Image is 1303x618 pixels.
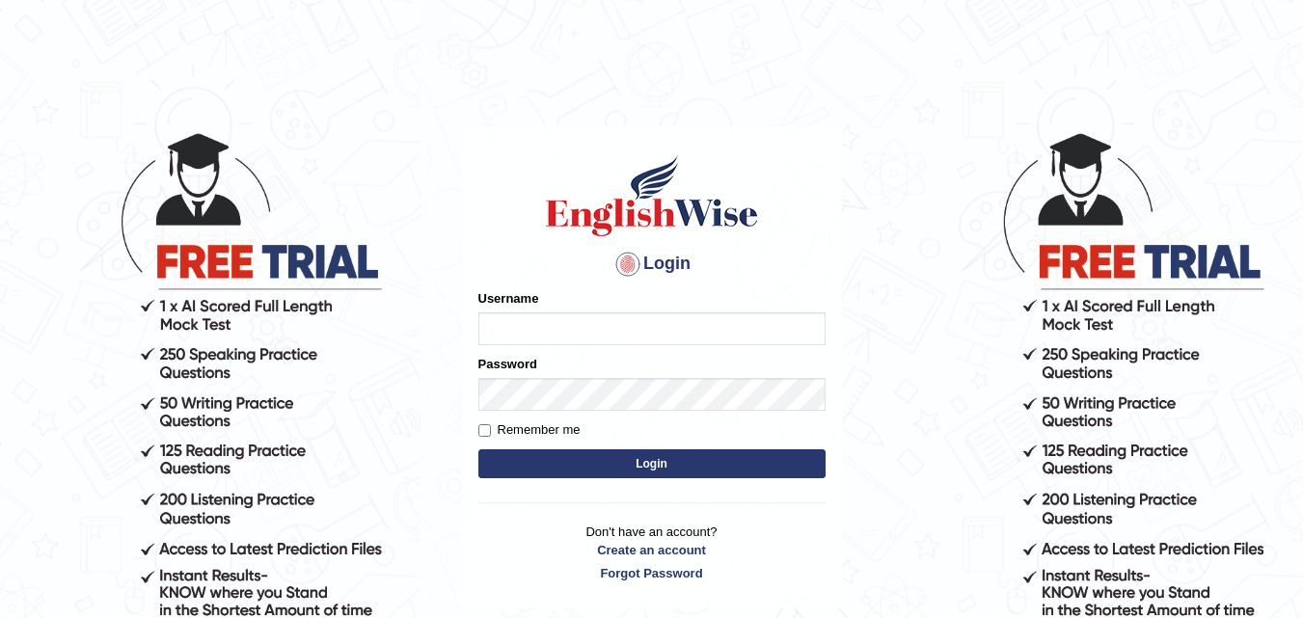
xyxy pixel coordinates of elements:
[478,564,826,582] a: Forgot Password
[478,523,826,582] p: Don't have an account?
[478,355,537,373] label: Password
[478,249,826,280] h4: Login
[478,420,581,440] label: Remember me
[542,152,762,239] img: Logo of English Wise sign in for intelligent practice with AI
[478,424,491,437] input: Remember me
[478,541,826,559] a: Create an account
[478,289,539,308] label: Username
[478,449,826,478] button: Login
